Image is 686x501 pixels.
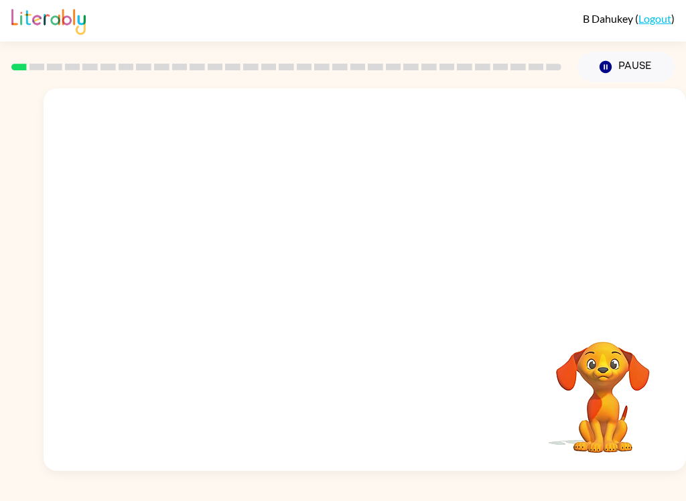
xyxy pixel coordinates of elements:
[577,52,675,82] button: Pause
[583,12,635,25] span: B Dahukey
[536,321,670,455] video: Your browser must support playing .mp4 files to use Literably. Please try using another browser.
[11,5,86,35] img: Literably
[583,12,675,25] div: ( )
[638,12,671,25] a: Logout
